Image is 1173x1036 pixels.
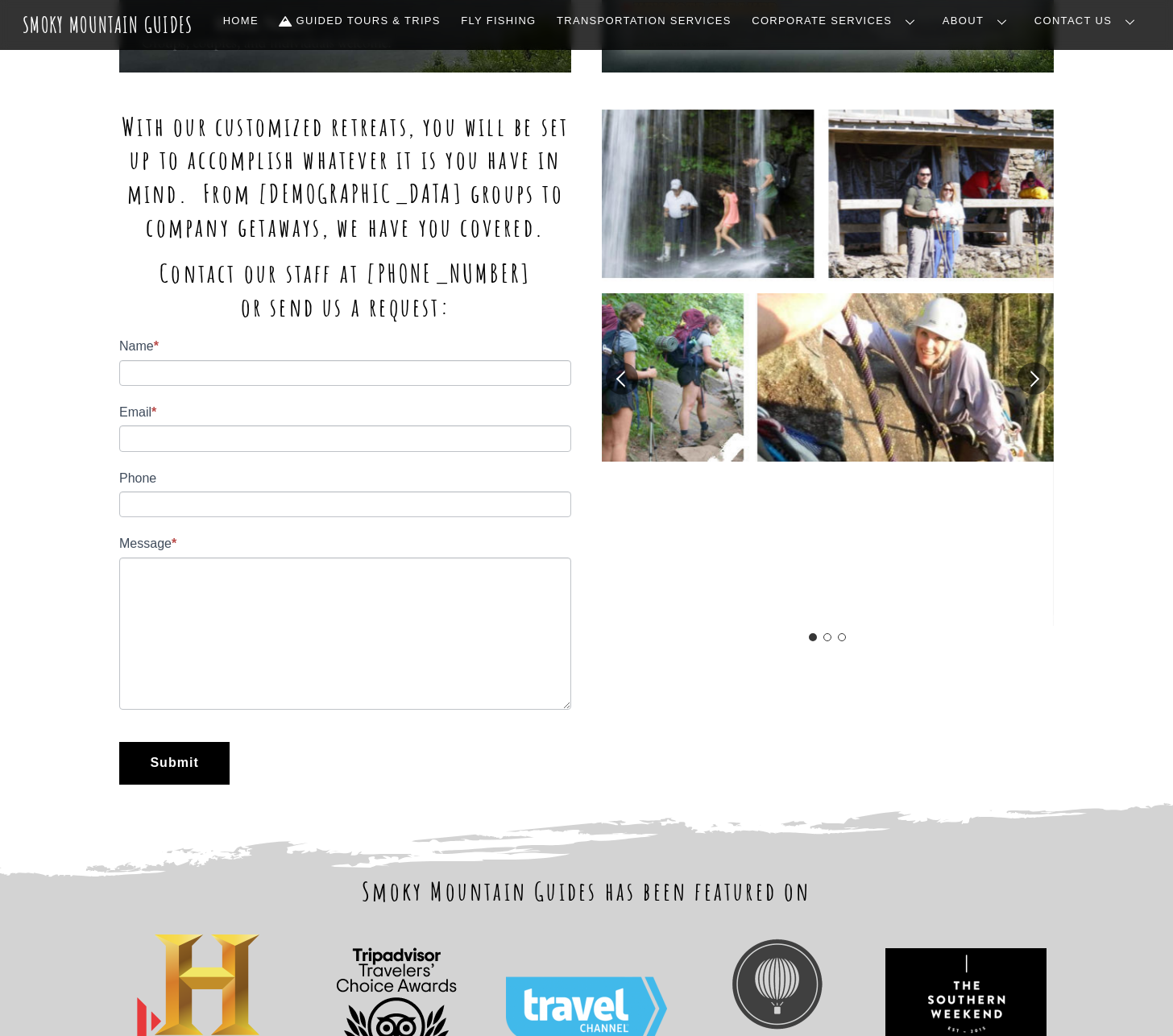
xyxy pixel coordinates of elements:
img: collage_001 [602,110,1054,462]
a: Go to slide 2 [823,633,831,641]
a: Guided Tours & Trips [273,4,447,38]
label: Phone [119,468,571,491]
label: Name [119,336,571,359]
label: Message [119,533,571,557]
button: Submit [119,742,230,785]
a: Previous slide [606,362,638,394]
a: Fly Fishing [454,4,542,38]
label: Email [119,402,571,425]
a: Go to slide 1 [809,633,817,641]
a: Contact Us [1028,4,1148,38]
a: Next slide [1018,362,1050,394]
a: Go to slide 3 [838,633,846,641]
a: About [936,4,1020,38]
h2: With our customized retreats, you will be set up to accomplish whatever it is you have in mind. F... [119,110,571,243]
h2: Smoky Mountain Guides has been featured on [119,874,1054,908]
a: Smoky Mountain Guides [23,11,193,38]
a: Home [217,4,265,38]
a: Transportation Services [550,4,737,38]
h2: Contact our staff at [PHONE_NUMBER] or send us a request: [119,256,571,323]
a: Corporate Services [745,4,928,38]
